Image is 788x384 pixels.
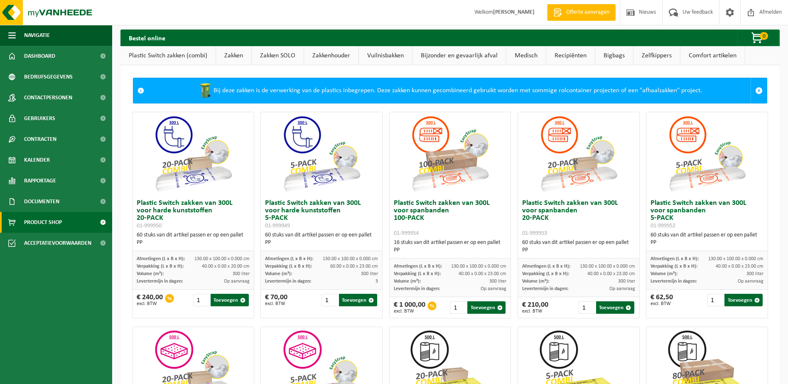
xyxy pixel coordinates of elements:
a: Zelfkippers [633,46,680,65]
a: Zakken SOLO [252,46,304,65]
a: Zakken [216,46,251,65]
div: 60 stuks van dit artikel passen er op een pallet [137,231,250,246]
span: 60.00 x 0.00 x 23.00 cm [330,264,378,269]
button: Toevoegen [596,301,634,314]
span: 40.00 x 0.00 x 23.00 cm [459,271,506,276]
span: 01-999952 [651,223,675,229]
span: Dashboard [24,46,55,66]
span: Verpakking (L x B x H): [651,264,697,269]
span: Volume (m³): [394,279,421,284]
div: PP [137,239,250,246]
span: excl. BTW [522,309,548,314]
a: Recipiënten [546,46,595,65]
span: Product Shop [24,212,62,233]
span: Bedrijfsgegevens [24,66,73,87]
span: 3 [376,279,378,284]
button: Toevoegen [724,294,763,306]
span: 01-999953 [522,230,547,236]
div: 16 stuks van dit artikel passen er op een pallet [394,239,507,254]
span: 130.00 x 100.00 x 0.000 cm [580,264,635,269]
strong: [PERSON_NAME] [493,9,535,15]
span: Levertermijn in dagen: [522,286,568,291]
span: Afmetingen (L x B x H): [522,264,570,269]
span: 40.00 x 0.00 x 23.00 cm [587,271,635,276]
span: Verpakking (L x B x H): [394,271,441,276]
span: 300 liter [746,271,763,276]
span: Volume (m³): [522,279,549,284]
span: Op aanvraag [481,286,506,291]
span: Verpakking (L x B x H): [265,264,312,269]
img: 01-999953 [537,112,620,195]
span: 40.00 x 0.00 x 23.00 cm [716,264,763,269]
span: Levertermijn in dagen: [265,279,311,284]
span: excl. BTW [651,301,673,306]
a: Bijzonder en gevaarlijk afval [412,46,506,65]
span: Offerte aanvragen [564,8,611,17]
span: Volume (m³): [265,271,292,276]
input: 1 [193,294,210,306]
span: Rapportage [24,170,56,191]
img: 01-999952 [665,112,749,195]
span: Verpakking (L x B x H): [522,271,569,276]
button: Toevoegen [339,294,377,306]
span: excl. BTW [137,301,163,306]
div: € 210,00 [522,301,548,314]
h3: Plastic Switch zakken van 300L voor spanbanden 100-PACK [394,199,507,237]
button: 0 [737,30,779,46]
span: Op aanvraag [224,279,250,284]
div: 60 stuks van dit artikel passen er op een pallet [651,231,763,246]
a: Bigbags [595,46,633,65]
span: Gebruikers [24,108,55,129]
span: Volume (m³): [137,271,164,276]
div: 60 stuks van dit artikel passen er op een pallet [522,239,635,254]
input: 1 [707,294,724,306]
span: Afmetingen (L x B x H): [394,264,442,269]
span: Verpakking (L x B x H): [137,264,184,269]
span: Contracten [24,129,56,150]
img: 01-999949 [280,112,363,195]
input: 1 [450,301,466,314]
span: Afmetingen (L x B x H): [651,256,699,261]
span: Levertermijn in dagen: [137,279,183,284]
span: Afmetingen (L x B x H): [137,256,185,261]
span: Op aanvraag [609,286,635,291]
span: Contactpersonen [24,87,72,108]
span: 130.00 x 100.00 x 0.000 cm [708,256,763,261]
button: Toevoegen [467,301,506,314]
img: WB-0240-HPE-GN-50.png [197,82,214,99]
div: Bij deze zakken is de verwerking van de plastics inbegrepen. Deze zakken kunnen gecombineerd gebr... [148,78,751,103]
span: 300 liter [618,279,635,284]
h3: Plastic Switch zakken van 300L voor harde kunststoffen 5-PACK [265,199,378,229]
div: PP [265,239,378,246]
h2: Bestel online [120,30,174,46]
img: 01-999950 [152,112,235,195]
span: Levertermijn in dagen: [651,279,697,284]
span: 40.00 x 0.00 x 20.00 cm [202,264,250,269]
span: Acceptatievoorwaarden [24,233,91,254]
span: 130.00 x 100.00 x 0.000 cm [323,256,378,261]
h3: Plastic Switch zakken van 300L voor harde kunststoffen 20-PACK [137,199,250,229]
span: 01-999954 [394,230,419,236]
span: 300 liter [233,271,250,276]
span: Navigatie [24,25,50,46]
div: PP [394,246,507,254]
span: 130.00 x 100.00 x 0.000 cm [194,256,250,261]
span: Levertermijn in dagen: [394,286,440,291]
div: € 1 000,00 [394,301,425,314]
input: 1 [322,294,338,306]
span: 300 liter [489,279,506,284]
div: € 240,00 [137,294,163,306]
a: Offerte aanvragen [547,4,616,21]
div: 60 stuks van dit artikel passen er op een pallet [265,231,378,246]
a: Plastic Switch zakken (combi) [120,46,216,65]
a: Medisch [506,46,546,65]
a: Comfort artikelen [680,46,745,65]
button: Toevoegen [211,294,249,306]
div: PP [522,246,635,254]
a: Vuilnisbakken [359,46,412,65]
span: excl. BTW [394,309,425,314]
div: € 62,50 [651,294,673,306]
span: Afmetingen (L x B x H): [265,256,313,261]
input: 1 [579,301,595,314]
span: 01-999950 [137,223,162,229]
